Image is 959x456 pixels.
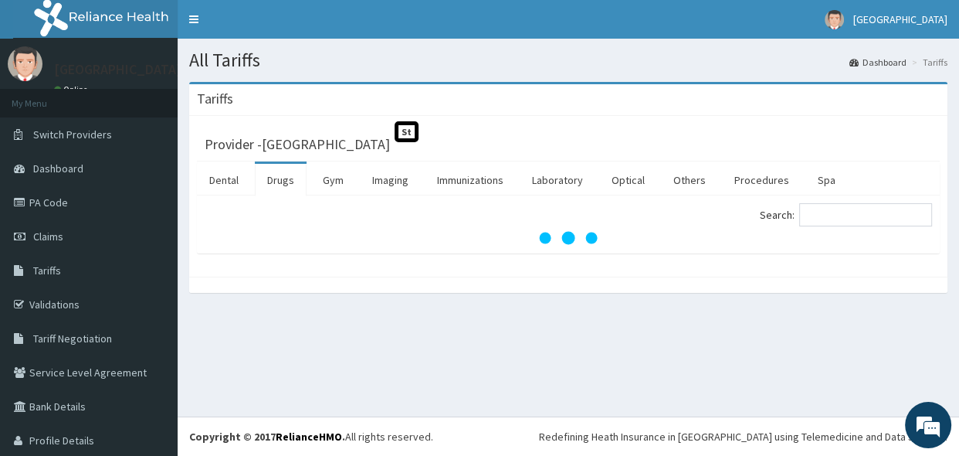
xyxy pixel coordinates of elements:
span: [GEOGRAPHIC_DATA] [853,12,947,26]
span: Claims [33,230,63,243]
div: Redefining Heath Insurance in [GEOGRAPHIC_DATA] using Telemedicine and Data Science! [539,429,947,444]
img: d_794563401_company_1708531726252_794563401 [29,77,63,116]
strong: Copyright © 2017 . [189,430,345,444]
footer: All rights reserved. [178,417,959,456]
span: Switch Providers [33,128,112,141]
a: Drugs [255,164,307,196]
div: Minimize live chat window [253,8,290,45]
a: Immunizations [425,164,516,196]
span: St [395,121,419,142]
a: RelianceHMO [276,430,342,444]
svg: audio-loading [537,207,599,269]
a: Spa [805,164,848,196]
h3: Provider - [GEOGRAPHIC_DATA] [205,138,390,151]
span: Dashboard [33,162,83,175]
li: Tariffs [908,56,947,69]
span: We're online! [90,132,213,288]
h1: All Tariffs [189,50,947,70]
img: User Image [825,10,844,29]
textarea: Type your message and hit 'Enter' [8,298,294,352]
h3: Tariffs [197,92,233,106]
span: Tariff Negotiation [33,332,112,345]
label: Search: [760,203,932,226]
a: Dental [197,164,251,196]
input: Search: [799,203,932,226]
a: Others [661,164,718,196]
a: Optical [599,164,657,196]
a: Procedures [722,164,801,196]
img: User Image [8,46,42,81]
a: Gym [310,164,356,196]
a: Dashboard [849,56,906,69]
span: Tariffs [33,264,61,277]
a: Online [54,84,91,95]
a: Laboratory [520,164,595,196]
p: [GEOGRAPHIC_DATA] [54,63,181,77]
div: Chat with us now [80,87,259,107]
a: Imaging [360,164,421,196]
